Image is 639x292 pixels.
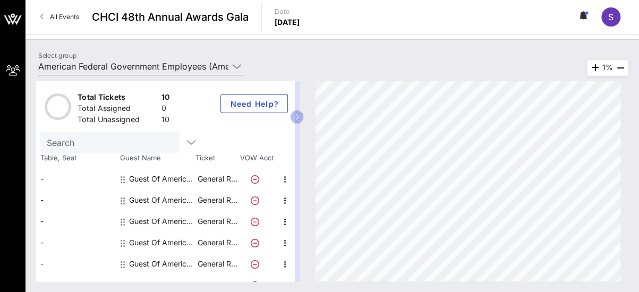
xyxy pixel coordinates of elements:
span: Table, Seat [36,153,116,164]
div: Guest Of American Federal Government Employees [129,190,196,211]
span: Guest Name [116,153,195,164]
div: Total Tickets [78,92,157,105]
div: Guest Of American Federal Government Employees [129,211,196,232]
p: General R… [196,168,238,190]
span: Need Help? [229,99,279,108]
p: [DATE] [275,17,300,28]
div: 10 [161,114,170,127]
div: - [36,211,116,232]
div: Total Unassigned [78,114,157,127]
p: Date [275,6,300,17]
div: - [36,253,116,274]
p: General R… [196,253,238,274]
div: 0 [161,103,170,116]
div: - [36,190,116,211]
p: General R… [196,190,238,211]
div: 10 [161,92,170,105]
div: Guest Of American Federal Government Employees [129,253,196,274]
button: Need Help? [220,94,288,113]
p: General R… [196,232,238,253]
span: VOW Acct [238,153,275,164]
div: Guest Of American Federal Government Employees [129,232,196,253]
span: All Events [50,13,79,21]
span: Ticket [195,153,238,164]
div: S [601,7,620,27]
div: - [36,168,116,190]
label: Select group [38,51,76,59]
a: All Events [34,8,86,25]
div: - [36,232,116,253]
span: CHCI 48th Annual Awards Gala [92,9,249,25]
div: 1% [587,60,628,76]
div: Total Assigned [78,103,157,116]
span: S [608,12,614,22]
div: Guest Of American Federal Government Employees [129,168,196,190]
p: General R… [196,211,238,232]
